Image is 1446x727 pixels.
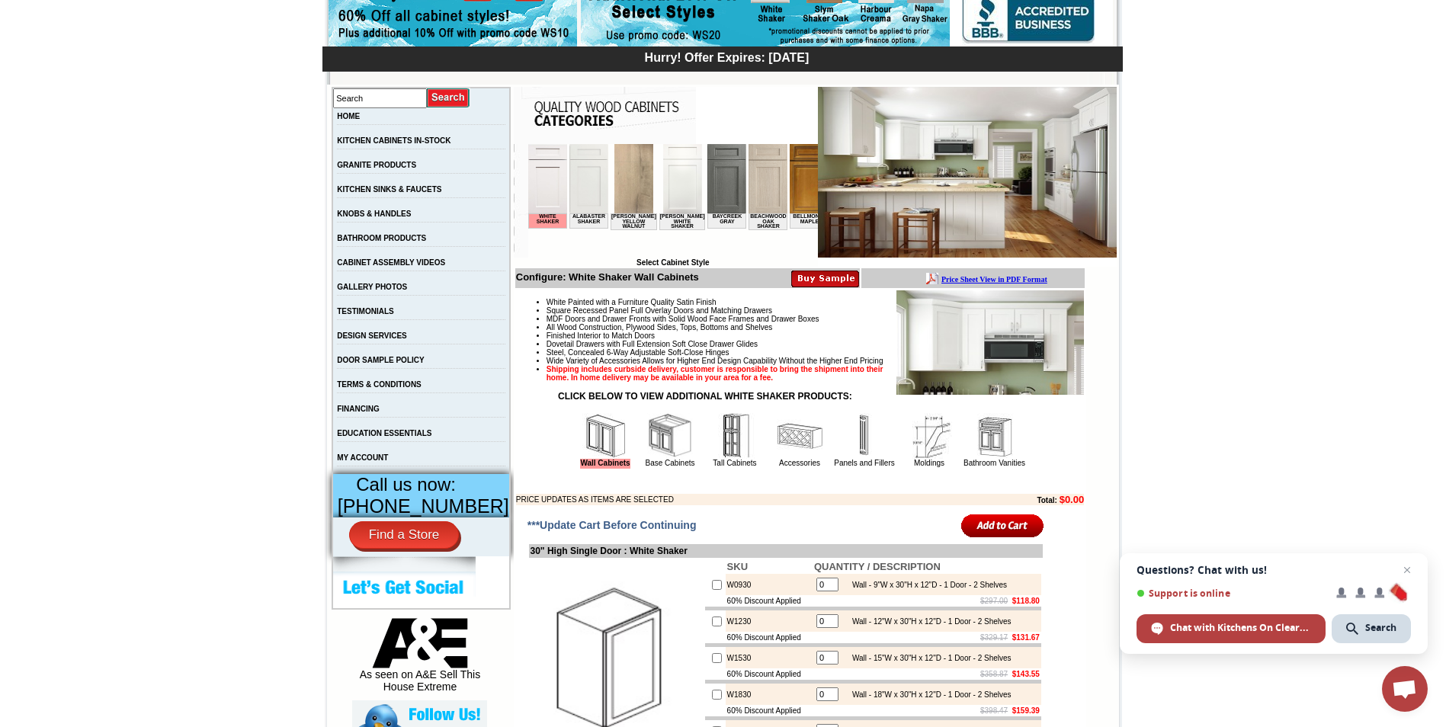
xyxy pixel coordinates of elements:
[337,185,441,194] a: KITCHEN SINKS & FAUCETS
[337,136,450,145] a: KITCHEN CABINETS IN-STOCK
[726,632,813,643] td: 60% Discount Applied
[547,357,1084,365] li: Wide Variety of Accessories Allows for Higher End Design Capability Without the Higher End Pricing
[834,459,894,467] a: Panels and Fillers
[647,413,693,459] img: Base Cabinets
[337,258,445,267] a: CABINET ASSEMBLY VIDEOS
[1137,564,1411,576] span: Questions? Chat with us!
[1398,561,1416,579] span: Close chat
[547,306,1084,315] li: Square Recessed Panel Full Overlay Doors and Matching Drawers
[529,544,1043,558] td: 30" High Single Door : White Shaker
[914,459,944,467] a: Moldings
[558,391,852,402] strong: CLICK BELOW TO VIEW ADDITIONAL WHITE SHAKER PRODUCTS:
[337,405,380,413] a: FINANCING
[356,474,456,495] span: Call us now:
[2,4,14,16] img: pdf.png
[528,144,818,258] iframe: Browser incompatible
[980,670,1008,678] s: $358.87
[337,112,360,120] a: HOME
[516,494,954,505] td: PRICE UPDATES AS ITEMS ARE SELECTED
[845,654,1012,662] div: Wall - 15"W x 30"H x 12"D - 1 Door - 2 Shelves
[1365,621,1396,635] span: Search
[337,234,426,242] a: BATHROOM PRODUCTS
[726,668,813,680] td: 60% Discount Applied
[1137,588,1326,599] span: Support is online
[726,610,813,632] td: W1230
[896,290,1084,395] img: Product Image
[547,331,1084,340] li: Finished Interior to Match Doors
[777,413,822,459] img: Accessories
[713,459,756,467] a: Tall Cabinets
[580,459,630,469] a: Wall Cabinets
[906,413,952,459] img: Moldings
[337,283,407,291] a: GALLERY PHOTOS
[337,331,407,340] a: DESIGN SERVICES
[1012,633,1040,642] b: $131.67
[349,521,460,549] a: Find a Store
[779,459,820,467] a: Accessories
[337,210,411,218] a: KNOBS & HANDLES
[337,380,422,389] a: TERMS & CONDITIONS
[961,513,1044,538] input: Add to Cart
[971,413,1017,459] img: Bathroom Vanities
[845,617,1012,626] div: Wall - 12"W x 30"H x 12"D - 1 Door - 2 Shelves
[645,459,694,467] a: Base Cabinets
[18,2,123,15] a: Price Sheet View in PDF Format
[1137,614,1326,643] div: Chat with Kitchens On Clearance
[726,705,813,716] td: 60% Discount Applied
[547,315,1084,323] li: MDF Doors and Drawer Fronts with Solid Wood Face Frames and Drawer Boxes
[726,574,813,595] td: W0930
[337,429,431,437] a: EDUCATION ESSENTIALS
[814,561,941,572] b: QUANTITY / DESCRIPTION
[337,356,424,364] a: DOOR SAMPLE POLICY
[547,298,1084,306] li: White Painted with a Furniture Quality Satin Finish
[516,271,699,283] b: Configure: White Shaker Wall Cabinets
[845,690,1012,699] div: Wall - 18"W x 30"H x 12"D - 1 Door - 2 Shelves
[547,348,1084,357] li: Steel, Concealed 6-Way Adjustable Soft-Close Hinges
[712,413,758,459] img: Tall Cabinets
[980,633,1008,642] s: $329.17
[337,307,393,315] a: TESTIMONIALS
[963,459,1025,467] a: Bathroom Vanities
[582,413,628,459] img: Wall Cabinets
[547,340,1084,348] li: Dovetail Drawers with Full Extension Soft Close Drawer Glides
[337,161,416,169] a: GRANITE PRODUCTS
[1332,614,1411,643] div: Search
[1037,496,1056,504] b: Total:
[726,684,813,705] td: W1830
[727,561,748,572] b: SKU
[818,87,1117,258] img: White Shaker
[337,453,388,462] a: MY ACCOUNT
[845,581,1007,589] div: Wall - 9"W x 30"H x 12"D - 1 Door - 2 Shelves
[527,519,697,531] span: ***Update Cart Before Continuing
[726,647,813,668] td: W1530
[338,495,509,517] span: [PHONE_NUMBER]
[726,595,813,607] td: 60% Discount Applied
[1012,597,1040,605] b: $118.80
[980,706,1008,715] s: $398.47
[636,258,710,267] b: Select Cabinet Style
[427,88,470,108] input: Submit
[980,597,1008,605] s: $297.00
[1012,706,1040,715] b: $159.39
[352,618,487,700] div: As seen on A&E Sell This House Extreme
[330,49,1123,65] div: Hurry! Offer Expires: [DATE]
[1170,621,1311,635] span: Chat with Kitchens On Clearance
[18,6,123,14] b: Price Sheet View in PDF Format
[1060,494,1085,505] b: $0.00
[842,413,887,459] img: Panels and Fillers
[547,365,883,382] strong: Shipping includes curbside delivery, customer is responsible to bring the shipment into their hom...
[1382,666,1428,712] div: Open chat
[547,323,1084,331] li: All Wood Construction, Plywood Sides, Tops, Bottoms and Shelves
